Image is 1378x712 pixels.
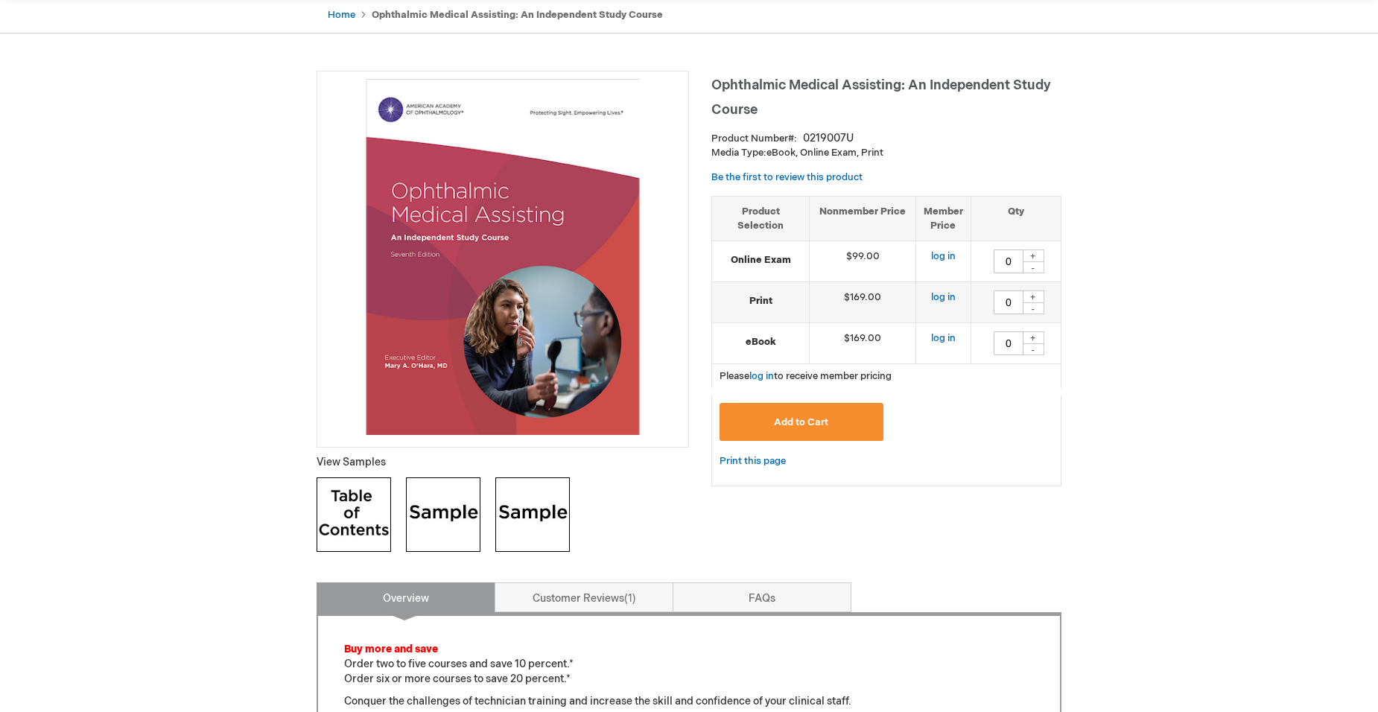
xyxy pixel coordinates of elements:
a: Be the first to review this product [711,171,863,183]
a: FAQs [673,582,851,612]
p: Conquer the challenges of technician training and increase the skill and confidence of your clini... [344,694,1034,709]
input: Qty [994,249,1023,273]
a: Print this page [720,452,786,471]
th: Product Selection [712,196,810,241]
span: Add to Cart [774,416,828,428]
th: Qty [971,196,1061,241]
div: 0219007U [803,131,854,146]
div: - [1022,302,1044,314]
img: Ophthalmic Medical Assisting: An Independent Study Course [325,79,681,435]
img: Click to view [406,477,480,552]
span: Ophthalmic Medical Assisting: An Independent Study Course [711,77,1051,118]
p: eBook, Online Exam, Print [711,146,1061,160]
input: Qty [994,331,1023,355]
a: Customer Reviews1 [495,582,673,612]
img: Click to view [317,477,391,552]
a: log in [749,370,774,382]
div: + [1022,290,1044,303]
strong: Print [720,294,801,308]
strong: eBook [720,335,801,349]
td: $169.00 [810,282,916,323]
span: Please to receive member pricing [720,370,892,382]
strong: Ophthalmic Medical Assisting: An Independent Study Course [372,9,663,21]
div: - [1022,343,1044,355]
div: - [1022,261,1044,273]
td: $169.00 [810,323,916,364]
div: + [1022,331,1044,344]
a: log in [931,291,956,303]
p: Order two to five courses and save 10 percent.* Order six or more courses to save 20 percent.* [344,642,1034,687]
a: log in [931,332,956,344]
img: Click to view [495,477,570,552]
strong: Online Exam [720,253,801,267]
div: + [1022,249,1044,262]
a: Overview [317,582,495,612]
font: Buy more and save [344,643,438,655]
th: Nonmember Price [810,196,916,241]
button: Add to Cart [720,403,883,441]
p: View Samples [317,455,689,470]
input: Qty [994,290,1023,314]
a: Home [328,9,355,21]
a: log in [931,250,956,262]
span: 1 [624,592,636,605]
td: $99.00 [810,241,916,282]
th: Member Price [915,196,971,241]
strong: Media Type: [711,147,766,159]
strong: Product Number [711,133,797,144]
